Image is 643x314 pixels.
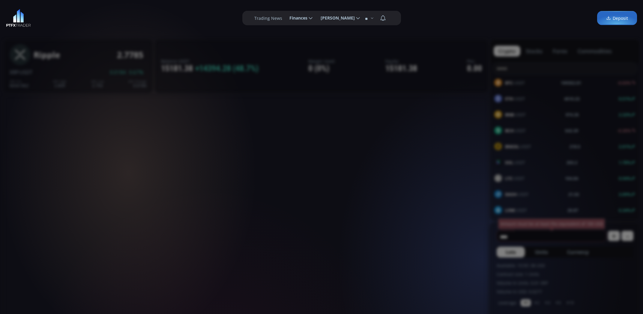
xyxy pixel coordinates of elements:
label: Trading News [254,15,282,21]
span: Finances [285,12,307,24]
a: Deposit [597,11,637,25]
span: Deposit [606,15,628,21]
span: [PERSON_NAME] [316,12,355,24]
img: LOGO [6,9,31,27]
